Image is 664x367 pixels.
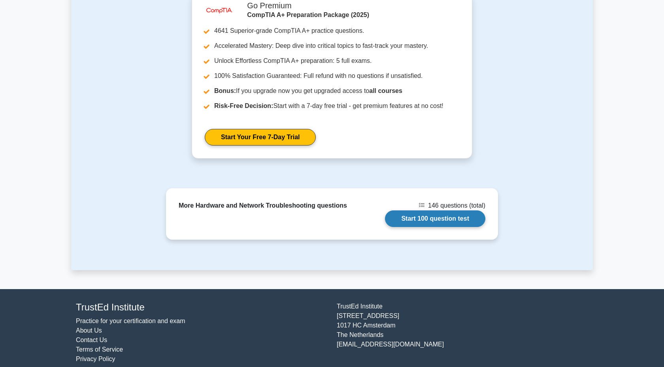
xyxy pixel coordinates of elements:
[205,129,316,146] a: Start Your Free 7-Day Trial
[76,356,115,362] a: Privacy Policy
[76,337,107,343] a: Contact Us
[332,302,593,364] div: TrustEd Institute [STREET_ADDRESS] 1017 HC Amsterdam The Netherlands [EMAIL_ADDRESS][DOMAIN_NAME]
[385,210,485,227] a: Start 100 question test
[76,346,123,353] a: Terms of Service
[76,318,185,324] a: Practice for your certification and exam
[76,302,327,313] h4: TrustEd Institute
[76,327,102,334] a: About Us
